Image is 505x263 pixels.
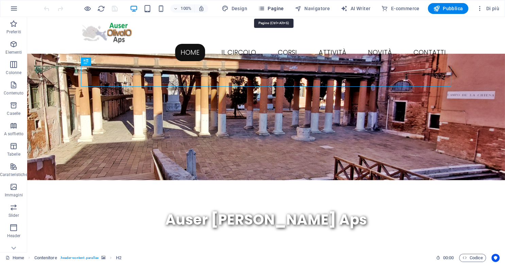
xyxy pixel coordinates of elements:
button: Pagine [255,3,287,14]
button: Di più [474,3,502,14]
i: Questo elemento contiene uno sfondo [101,256,105,260]
span: E-commerce [381,5,419,12]
span: AI Writer [341,5,370,12]
span: Pubblica [433,5,463,12]
p: Caselle [7,111,20,116]
span: : [448,255,449,260]
span: Fai clic per selezionare. Doppio clic per modificare [34,254,57,262]
span: Codice [462,254,483,262]
i: Ricarica la pagina [97,5,105,13]
p: Elementi [5,50,22,55]
div: Design (Ctrl+Alt+Y) [219,3,250,14]
span: Navigatore [295,5,330,12]
a: Fai clic per annullare la selezione. Doppio clic per aprire le pagine [5,254,24,262]
span: 00 00 [443,254,454,262]
h6: Tempo sessione [436,254,454,262]
span: Design [222,5,247,12]
p: Header [7,233,21,239]
p: Tabelle [7,152,20,157]
p: Colonne [6,70,21,75]
p: Slider [9,213,19,218]
button: Design [219,3,250,14]
button: Clicca qui per lasciare la modalità di anteprima e continuare la modifica [83,4,91,13]
span: Di più [476,5,499,12]
button: Navigatore [292,3,333,14]
button: 100% [170,4,195,13]
button: AI Writer [338,3,373,14]
button: reload [97,4,105,13]
span: Fai clic per selezionare. Doppio clic per modificare [116,254,121,262]
p: Contenuto [4,90,23,96]
p: A soffietto [4,131,23,137]
p: Immagini [5,192,23,198]
button: Codice [459,254,486,262]
span: Pagine [258,5,284,12]
span: . header-content .parallax [60,254,99,262]
p: Preferiti [6,29,21,35]
button: Pubblica [428,3,469,14]
button: Usercentrics [491,254,500,262]
button: E-commerce [378,3,422,14]
nav: breadcrumb [34,254,122,262]
h6: 100% [181,4,191,13]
